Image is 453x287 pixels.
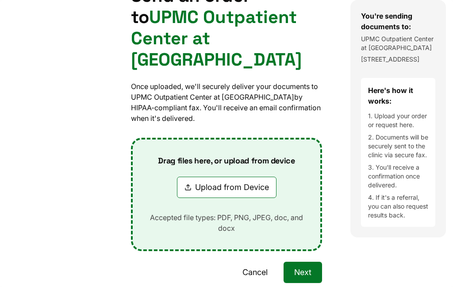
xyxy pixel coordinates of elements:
h3: You're sending documents to: [361,11,435,32]
p: Once uploaded, we'll securely deliver your documents to UPMC Outpatient Center at [GEOGRAPHIC_DAT... [131,81,322,124]
p: Drag files here, or upload from device [144,155,309,166]
li: 3. You'll receive a confirmation once delivered. [368,163,428,190]
p: UPMC Outpatient Center at [GEOGRAPHIC_DATA] [361,35,435,52]
button: Next [284,262,322,283]
p: [STREET_ADDRESS] [361,55,435,64]
li: 4. If it's a referral, you can also request results back. [368,193,428,220]
button: Upload from Device [177,177,276,198]
button: Cancel [232,262,278,283]
li: 1. Upload your order or request here. [368,112,428,129]
li: 2. Documents will be securely sent to the clinic via secure fax. [368,133,428,159]
span: UPMC Outpatient Center at [GEOGRAPHIC_DATA] [131,6,302,71]
h4: Here's how it works: [368,85,428,106]
p: Accepted file types: PDF, PNG, JPEG, doc, and docx [133,212,320,233]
